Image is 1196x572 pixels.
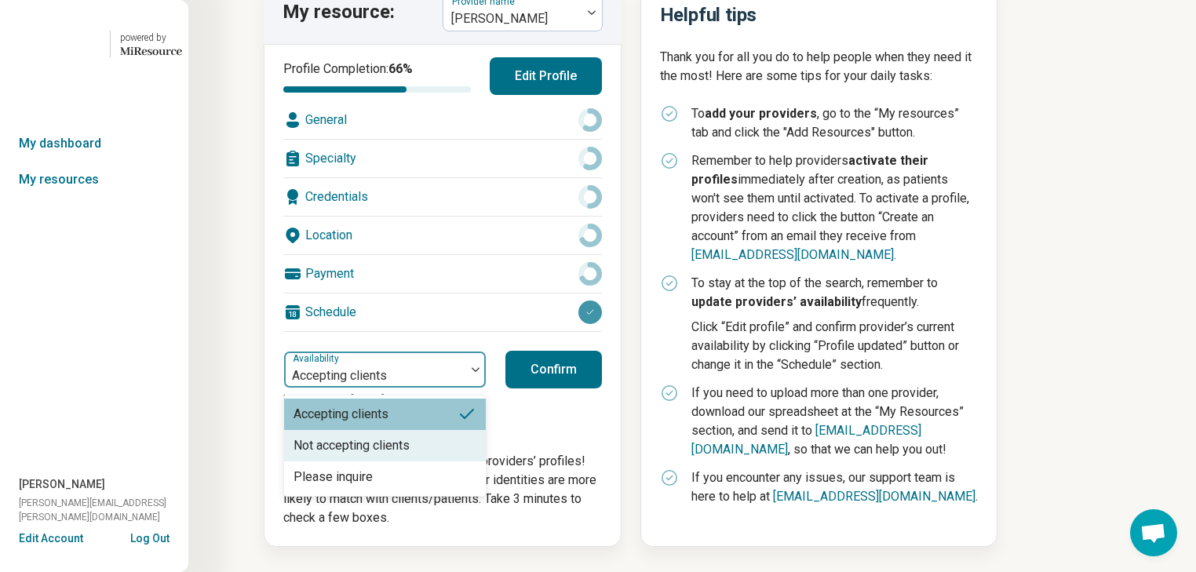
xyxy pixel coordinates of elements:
p: To stay at the top of the search, remember to frequently. [691,274,979,312]
strong: add your providers [705,106,817,121]
button: Edit Account [19,530,83,547]
p: If you encounter any issues, our support team is here to help at . [691,468,979,506]
p: Thank you for all you do to help people when they need it the most! Here are some tips for your d... [660,48,979,86]
span: [PERSON_NAME] [19,476,105,493]
label: Availability [293,353,342,364]
a: Geode Healthpowered by [6,25,182,63]
div: Credentials [283,178,602,216]
div: powered by [120,31,182,45]
a: [EMAIL_ADDRESS][DOMAIN_NAME] [691,247,894,262]
p: Click “Edit profile” and confirm provider’s current availability by clicking “Profile updated” bu... [691,318,979,374]
div: Specialty [283,140,602,177]
span: [PERSON_NAME][EMAIL_ADDRESS][PERSON_NAME][DOMAIN_NAME] [19,496,188,524]
div: Please inquire [294,468,373,486]
div: Not accepting clients [294,436,410,455]
p: To , go to the “My resources” tab and click the "Add Resources" button. [691,104,979,142]
p: If you need to upload more than one provider, download our spreadsheet at the “My Resources” sect... [691,384,979,459]
div: Schedule [283,293,602,331]
div: Payment [283,255,602,293]
div: Open chat [1130,509,1177,556]
img: Geode Health [6,25,100,63]
button: Log Out [130,530,170,543]
p: Last updated: [DATE] [283,392,487,408]
div: Profile Completion: [283,60,471,93]
div: General [283,101,602,139]
div: Accepting clients [294,405,388,424]
button: Confirm [505,351,602,388]
div: Location [283,217,602,254]
span: 66 % [388,61,413,76]
a: [EMAIL_ADDRESS][DOMAIN_NAME] [773,489,975,504]
p: Remember to help providers immediately after creation, as patients won't see them until activated... [691,151,979,264]
strong: update providers’ availability [691,294,862,309]
button: Edit Profile [490,57,602,95]
h2: Helpful tips [660,1,979,29]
